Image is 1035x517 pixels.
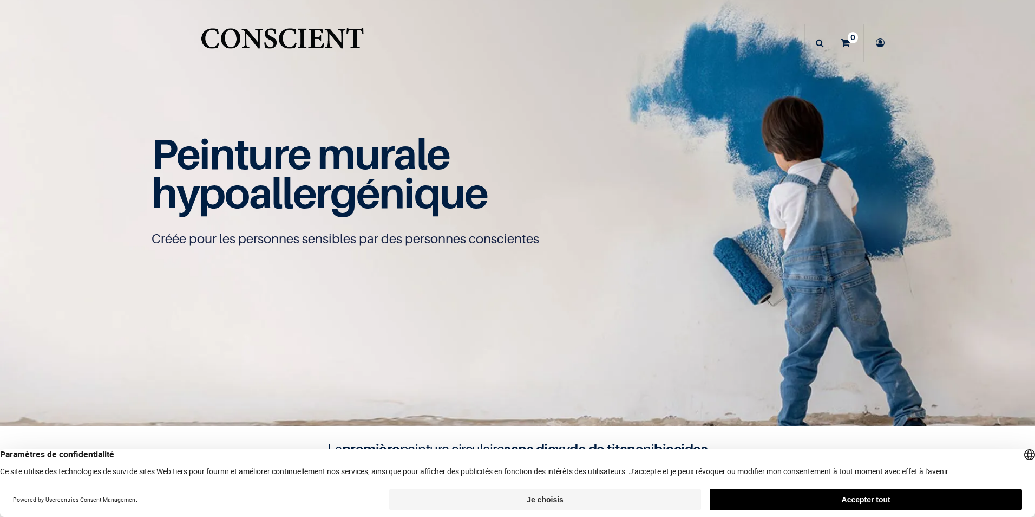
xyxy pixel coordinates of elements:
[504,441,643,457] b: sans dioxyde de titane
[848,32,858,43] sup: 0
[654,441,708,457] b: biocides
[152,128,450,179] span: Peinture murale
[301,439,734,460] h4: La peinture circulaire ni
[152,230,883,248] p: Créée pour les personnes sensibles par des personnes conscientes
[199,22,366,64] img: Conscient
[152,167,488,218] span: hypoallergénique
[342,441,400,457] b: première
[199,22,366,64] a: Logo of Conscient
[833,24,863,62] a: 0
